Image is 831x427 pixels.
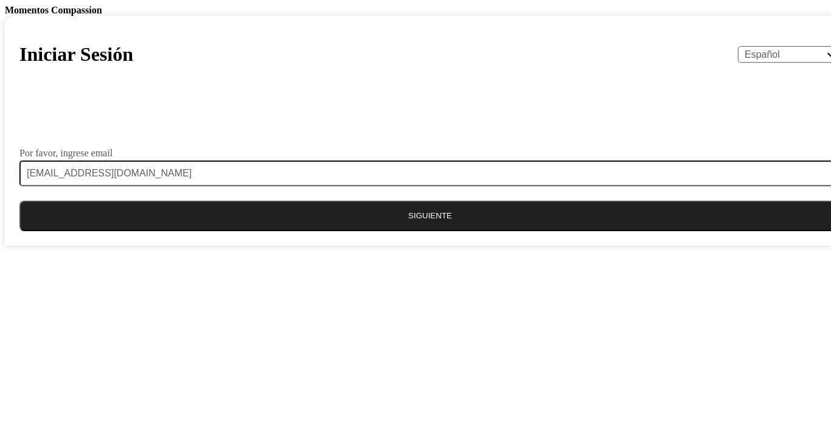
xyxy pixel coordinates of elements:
label: Por favor, ingrese email [19,148,113,158]
h1: Iniciar Sesión [19,43,133,66]
b: Momentos Compassion [5,5,102,15]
